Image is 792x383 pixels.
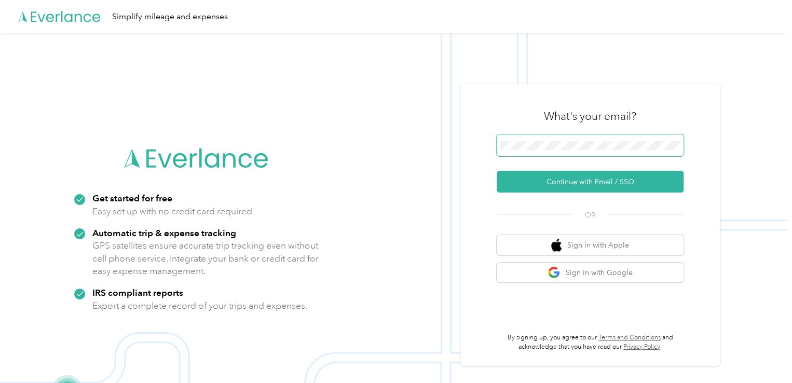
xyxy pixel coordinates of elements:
h3: What's your email? [544,109,636,124]
p: By signing up, you agree to our and acknowledge that you have read our . [497,333,684,351]
button: apple logoSign in with Apple [497,235,684,255]
a: Terms and Conditions [598,334,661,341]
strong: Automatic trip & expense tracking [92,227,236,238]
span: OR [572,210,608,221]
p: Export a complete record of your trips and expenses. [92,299,307,312]
strong: IRS compliant reports [92,287,183,298]
p: Easy set up with no credit card required [92,205,252,218]
a: Privacy Policy [623,343,660,351]
p: GPS satellites ensure accurate trip tracking even without cell phone service. Integrate your bank... [92,239,319,278]
div: Simplify mileage and expenses [112,10,228,23]
img: apple logo [551,239,562,252]
button: Continue with Email / SSO [497,171,684,193]
img: google logo [548,266,561,279]
strong: Get started for free [92,193,172,203]
button: google logoSign in with Google [497,263,684,283]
